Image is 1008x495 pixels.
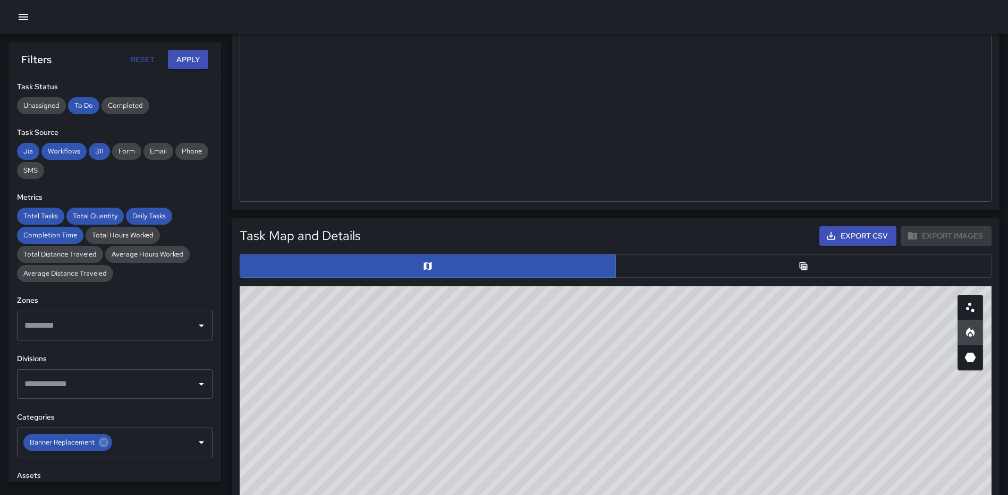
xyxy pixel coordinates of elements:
button: Map [240,254,616,278]
h6: Divisions [17,353,213,365]
div: Phone [175,143,208,160]
div: Average Hours Worked [105,246,190,263]
div: Total Tasks [17,208,64,225]
span: Workflows [41,147,87,156]
span: Phone [175,147,208,156]
button: Open [194,377,209,391]
svg: Table [798,261,809,271]
span: Form [112,147,141,156]
svg: Map [422,261,433,271]
div: Total Distance Traveled [17,246,103,263]
div: Banner Replacement [23,434,112,451]
h6: Metrics [17,192,213,203]
span: Average Hours Worked [105,250,190,259]
div: Daily Tasks [126,208,172,225]
div: Workflows [41,143,87,160]
div: To Do [68,97,99,114]
div: Unassigned [17,97,66,114]
h6: Task Source [17,127,213,139]
div: Total Quantity [66,208,124,225]
span: Total Quantity [66,211,124,220]
span: Unassigned [17,101,66,110]
div: Completion Time [17,227,83,244]
div: Average Distance Traveled [17,265,113,282]
div: SMS [17,162,44,179]
button: Export CSV [819,226,896,246]
button: Open [194,318,209,333]
span: Jia [17,147,39,156]
div: 311 [89,143,110,160]
button: Scatterplot [958,295,983,320]
div: Jia [17,143,39,160]
span: Daily Tasks [126,211,172,220]
button: Open [194,435,209,450]
span: To Do [68,101,99,110]
button: Heatmap [958,320,983,345]
h6: Assets [17,470,213,482]
span: Banner Replacement [23,436,101,448]
h6: Zones [17,295,213,306]
svg: Heatmap [964,326,977,339]
svg: 3D Heatmap [964,351,977,364]
span: Average Distance Traveled [17,269,113,278]
button: 3D Heatmap [958,345,983,370]
span: 311 [89,147,110,156]
button: Apply [168,50,208,70]
h6: Categories [17,412,213,423]
button: Reset [125,50,159,70]
svg: Scatterplot [964,301,977,314]
button: Table [615,254,992,278]
span: Total Tasks [17,211,64,220]
span: Total Hours Worked [86,231,160,240]
div: Email [143,143,173,160]
span: Total Distance Traveled [17,250,103,259]
div: Completed [101,97,149,114]
div: Total Hours Worked [86,227,160,244]
span: SMS [17,166,44,175]
span: Completed [101,101,149,110]
h6: Task Status [17,81,213,93]
h5: Task Map and Details [240,227,361,244]
span: Completion Time [17,231,83,240]
h6: Filters [21,51,52,68]
span: Email [143,147,173,156]
div: Form [112,143,141,160]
